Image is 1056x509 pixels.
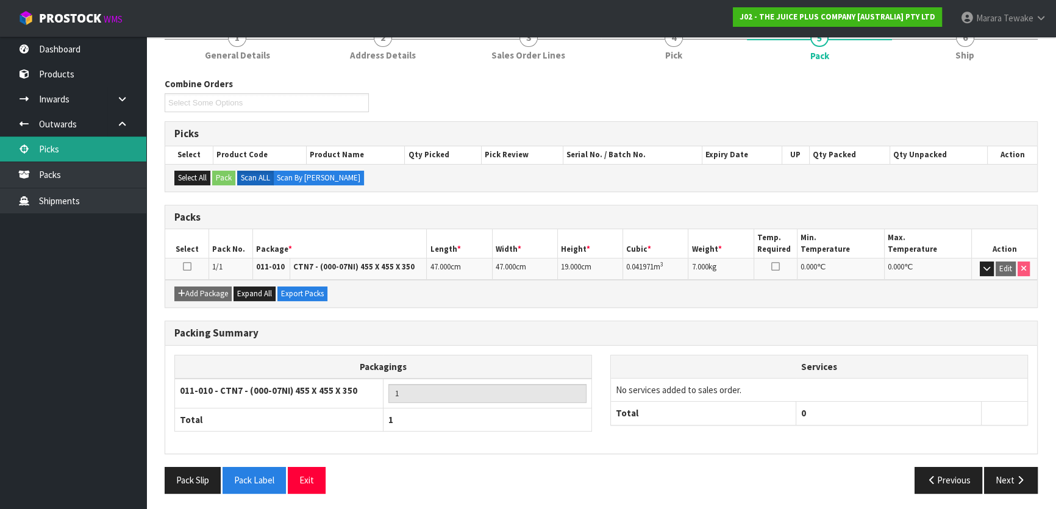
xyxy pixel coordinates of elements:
[782,146,809,163] th: UP
[888,262,904,272] span: 0.000
[174,327,1028,339] h3: Packing Summary
[388,414,393,425] span: 1
[405,146,482,163] th: Qty Picked
[482,146,563,163] th: Pick Review
[174,287,232,301] button: Add Package
[234,287,276,301] button: Expand All
[665,49,682,62] span: Pick
[256,262,285,272] strong: 011-010
[987,146,1037,163] th: Action
[237,171,274,185] label: Scan ALL
[374,29,392,47] span: 2
[563,146,702,163] th: Serial No. / Batch No.
[561,262,581,272] span: 19.000
[688,258,754,280] td: kg
[180,385,357,396] strong: 011-010 - CTN7 - (000-07NI) 455 X 455 X 350
[972,229,1037,258] th: Action
[996,262,1016,276] button: Edit
[165,77,233,90] label: Combine Orders
[427,258,492,280] td: cm
[104,13,123,25] small: WMS
[492,258,557,280] td: cm
[955,49,974,62] span: Ship
[293,262,415,272] strong: CTN7 - (000-07NI) 455 X 455 X 350
[491,49,565,62] span: Sales Order Lines
[801,407,806,419] span: 0
[611,378,1027,401] td: No services added to sales order.
[557,229,623,258] th: Height
[273,171,364,185] label: Scan By [PERSON_NAME]
[519,29,538,47] span: 3
[702,146,782,163] th: Expiry Date
[174,128,1028,140] h3: Picks
[810,29,829,47] span: 5
[665,29,683,47] span: 4
[611,402,796,425] th: Total
[1004,12,1033,24] span: Tewake
[688,229,754,258] th: Weight
[427,229,492,258] th: Length
[174,171,210,185] button: Select All
[165,229,209,258] th: Select
[885,229,972,258] th: Max. Temperature
[623,258,688,280] td: m
[165,146,213,163] th: Select
[223,467,286,493] button: Pack Label
[626,262,654,272] span: 0.041971
[174,212,1028,223] h3: Packs
[809,146,890,163] th: Qty Packed
[18,10,34,26] img: cube-alt.png
[252,229,427,258] th: Package
[307,146,405,163] th: Product Name
[984,467,1038,493] button: Next
[212,171,235,185] button: Pack
[237,288,272,299] span: Expand All
[915,467,983,493] button: Previous
[277,287,327,301] button: Export Packs
[209,229,253,258] th: Pack No.
[740,12,935,22] strong: J02 - THE JUICE PLUS COMPANY [AUSTRALIA] PTY LTD
[212,262,223,272] span: 1/1
[885,258,972,280] td: ℃
[810,49,829,62] span: Pack
[660,260,663,268] sup: 3
[492,229,557,258] th: Width
[890,146,988,163] th: Qty Unpacked
[956,29,974,47] span: 6
[430,262,450,272] span: 47.000
[205,49,270,62] span: General Details
[213,146,306,163] th: Product Code
[611,355,1027,379] th: Services
[976,12,1002,24] span: Marara
[623,229,688,258] th: Cubic
[496,262,516,272] span: 47.000
[165,68,1038,503] span: Pack
[801,262,817,272] span: 0.000
[165,467,221,493] button: Pack Slip
[754,229,797,258] th: Temp. Required
[228,29,246,47] span: 1
[733,7,942,27] a: J02 - THE JUICE PLUS COMPANY [AUSTRALIA] PTY LTD
[797,229,885,258] th: Min. Temperature
[797,258,885,280] td: ℃
[350,49,416,62] span: Address Details
[288,467,326,493] button: Exit
[557,258,623,280] td: cm
[39,10,101,26] span: ProStock
[175,408,384,431] th: Total
[691,262,708,272] span: 7.000
[175,355,592,379] th: Packagings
